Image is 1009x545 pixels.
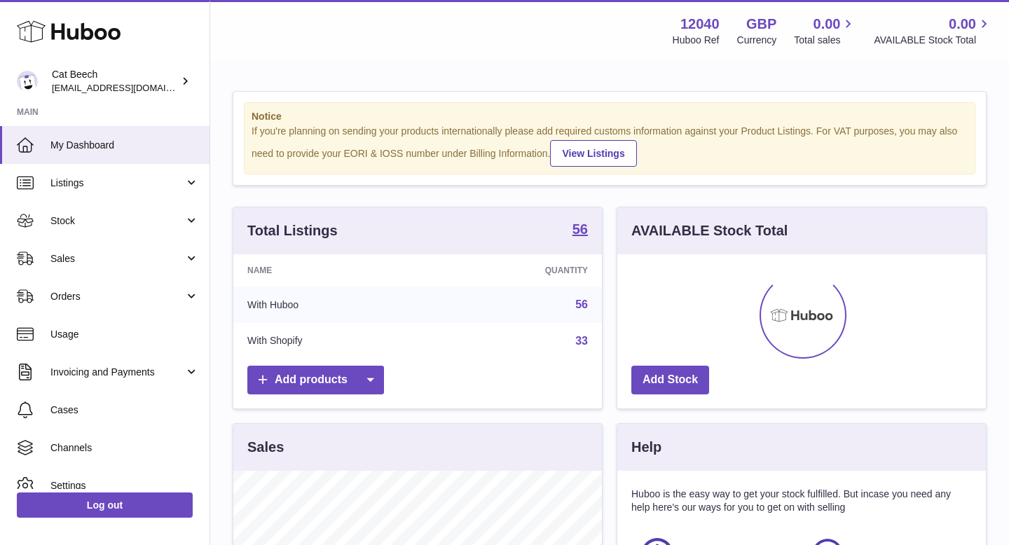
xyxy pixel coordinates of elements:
[17,71,38,92] img: Cat@thetruthbrush.com
[50,441,199,455] span: Channels
[794,34,856,47] span: Total sales
[50,139,199,152] span: My Dashboard
[50,177,184,190] span: Listings
[874,34,992,47] span: AVAILABLE Stock Total
[737,34,777,47] div: Currency
[550,140,636,167] a: View Listings
[631,438,661,457] h3: Help
[949,15,976,34] span: 0.00
[631,366,709,394] a: Add Stock
[575,298,588,310] a: 56
[746,15,776,34] strong: GBP
[50,403,199,417] span: Cases
[50,366,184,379] span: Invoicing and Payments
[252,125,968,167] div: If you're planning on sending your products internationally please add required customs informati...
[794,15,856,47] a: 0.00 Total sales
[572,222,588,236] strong: 56
[252,110,968,123] strong: Notice
[17,492,193,518] a: Log out
[631,221,788,240] h3: AVAILABLE Stock Total
[50,252,184,265] span: Sales
[52,82,206,93] span: [EMAIL_ADDRESS][DOMAIN_NAME]
[247,221,338,240] h3: Total Listings
[50,328,199,341] span: Usage
[247,366,384,394] a: Add products
[680,15,720,34] strong: 12040
[874,15,992,47] a: 0.00 AVAILABLE Stock Total
[432,254,602,287] th: Quantity
[233,287,432,323] td: With Huboo
[233,323,432,359] td: With Shopify
[814,15,841,34] span: 0.00
[50,479,199,492] span: Settings
[575,335,588,347] a: 33
[52,68,178,95] div: Cat Beech
[247,438,284,457] h3: Sales
[50,214,184,228] span: Stock
[233,254,432,287] th: Name
[572,222,588,239] a: 56
[631,488,972,514] p: Huboo is the easy way to get your stock fulfilled. But incase you need any help here's our ways f...
[50,290,184,303] span: Orders
[673,34,720,47] div: Huboo Ref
